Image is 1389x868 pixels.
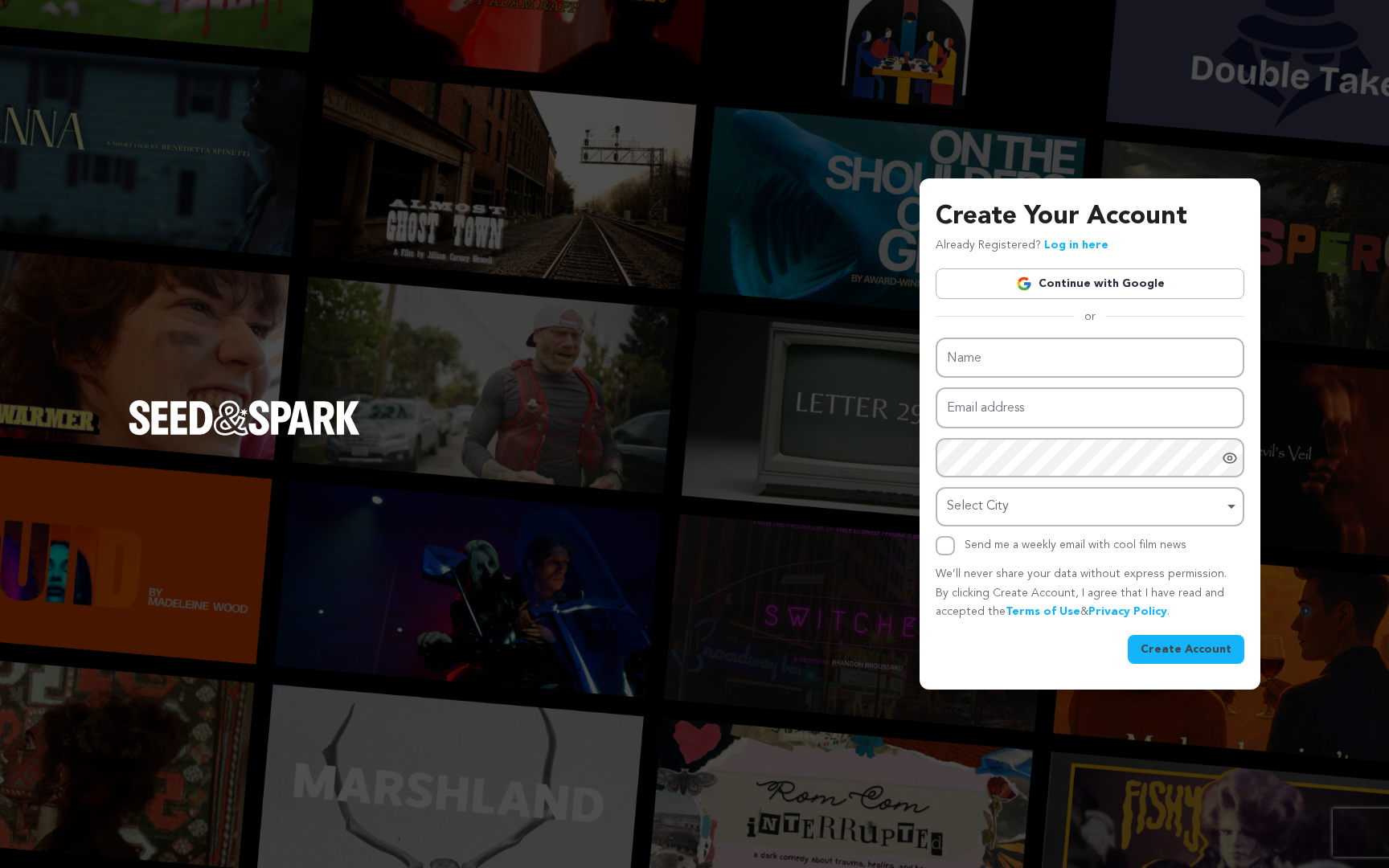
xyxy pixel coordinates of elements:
a: Log in here [1044,240,1108,251]
input: Name [936,338,1244,379]
a: Show password as plain text. Warning: this will display your password on the screen. [1222,450,1238,466]
a: Continue with Google [936,268,1244,299]
img: Seed&Spark Logo [129,400,360,436]
div: Select City [947,495,1223,518]
a: Privacy Policy [1088,606,1167,617]
p: Already Registered? [936,236,1108,256]
a: Terms of Use [1006,606,1080,617]
span: or [1075,309,1105,325]
button: Create Account [1128,635,1244,664]
p: We’ll never share your data without express permission. By clicking Create Account, I agree that ... [936,565,1244,622]
label: Send me a weekly email with cool film news [965,539,1186,551]
a: Seed&Spark Homepage [129,400,360,468]
img: Google logo [1016,276,1032,292]
input: Email address [936,387,1244,428]
h3: Create Your Account [936,198,1244,236]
